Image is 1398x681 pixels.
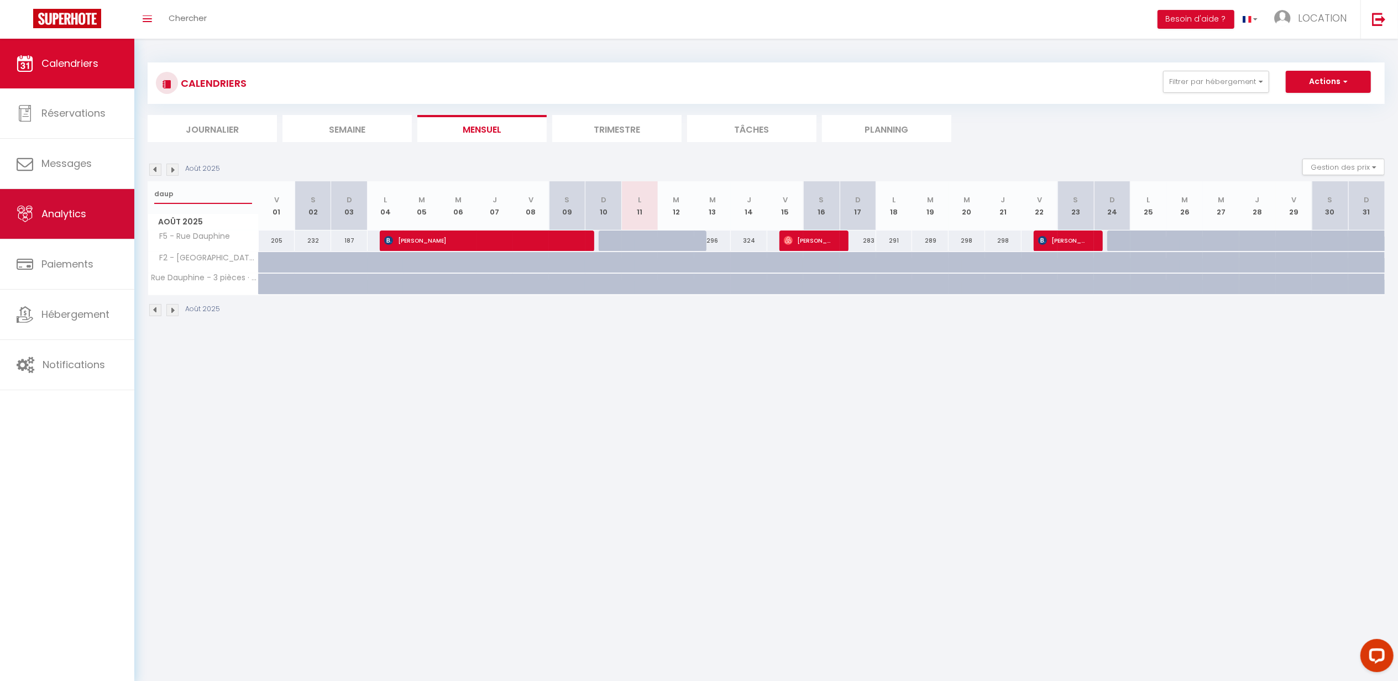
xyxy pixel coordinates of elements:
[1203,181,1239,231] th: 27
[295,181,331,231] th: 02
[1286,71,1371,93] button: Actions
[1038,230,1087,251] span: [PERSON_NAME]
[282,115,412,142] li: Semaine
[694,181,731,231] th: 13
[528,195,533,205] abbr: V
[384,230,579,251] span: [PERSON_NAME]
[1239,181,1276,231] th: 28
[43,358,105,371] span: Notifications
[368,181,404,231] th: 04
[259,181,295,231] th: 01
[295,231,331,251] div: 232
[1291,195,1296,205] abbr: V
[185,164,220,174] p: Août 2025
[41,257,93,271] span: Paiements
[404,181,440,231] th: 05
[41,56,98,70] span: Calendriers
[893,195,896,205] abbr: L
[1037,195,1042,205] abbr: V
[259,231,295,251] div: 205
[150,252,260,264] span: F2 - [GEOGRAPHIC_DATA]
[767,181,804,231] th: 15
[455,195,462,205] abbr: M
[41,106,106,120] span: Réservations
[440,181,477,231] th: 06
[985,181,1022,231] th: 21
[822,115,951,142] li: Planning
[1328,195,1333,205] abbr: S
[803,181,840,231] th: 16
[585,181,622,231] th: 10
[694,231,731,251] div: 296
[638,195,642,205] abbr: L
[33,9,101,28] img: Super Booking
[731,231,767,251] div: 324
[1372,12,1386,26] img: logout
[601,195,606,205] abbr: D
[1001,195,1006,205] abbr: J
[331,231,368,251] div: 187
[1312,181,1348,231] th: 30
[169,12,207,24] span: Chercher
[840,181,876,231] th: 17
[477,181,513,231] th: 07
[658,181,694,231] th: 12
[154,184,252,204] input: Rechercher un logement...
[41,156,92,170] span: Messages
[687,115,816,142] li: Tâches
[41,307,109,321] span: Hébergement
[1181,195,1188,205] abbr: M
[747,195,751,205] abbr: J
[876,231,913,251] div: 291
[493,195,497,205] abbr: J
[731,181,767,231] th: 14
[784,230,832,251] span: [PERSON_NAME]
[673,195,679,205] abbr: M
[1348,181,1385,231] th: 31
[622,181,658,231] th: 11
[783,195,788,205] abbr: V
[1298,11,1347,25] span: LOCATION
[1094,181,1130,231] th: 24
[150,274,260,282] span: Rue Dauphine - 3 pièces · Rue Dauphine - Appartement 3 pièces
[1218,195,1224,205] abbr: M
[41,207,86,221] span: Analytics
[876,181,913,231] th: 18
[1302,159,1385,175] button: Gestion des prix
[331,181,368,231] th: 03
[819,195,824,205] abbr: S
[1074,195,1078,205] abbr: S
[912,231,949,251] div: 289
[347,195,352,205] abbr: D
[964,195,970,205] abbr: M
[840,231,876,251] div: 283
[417,115,547,142] li: Mensuel
[185,304,220,315] p: Août 2025
[949,181,985,231] th: 20
[384,195,388,205] abbr: L
[709,195,716,205] abbr: M
[311,195,316,205] abbr: S
[1255,195,1260,205] abbr: J
[1352,635,1398,681] iframe: LiveChat chat widget
[927,195,934,205] abbr: M
[1109,195,1115,205] abbr: D
[148,214,258,230] span: Août 2025
[418,195,425,205] abbr: M
[1276,181,1312,231] th: 29
[552,115,682,142] li: Trimestre
[1364,195,1369,205] abbr: D
[1057,181,1094,231] th: 23
[150,231,233,243] span: F5 - Rue Dauphine
[985,231,1022,251] div: 298
[565,195,570,205] abbr: S
[855,195,861,205] abbr: D
[1163,71,1269,93] button: Filtrer par hébergement
[1166,181,1203,231] th: 26
[178,71,247,96] h3: CALENDRIERS
[549,181,585,231] th: 09
[1274,10,1291,27] img: ...
[949,231,985,251] div: 298
[1158,10,1234,29] button: Besoin d'aide ?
